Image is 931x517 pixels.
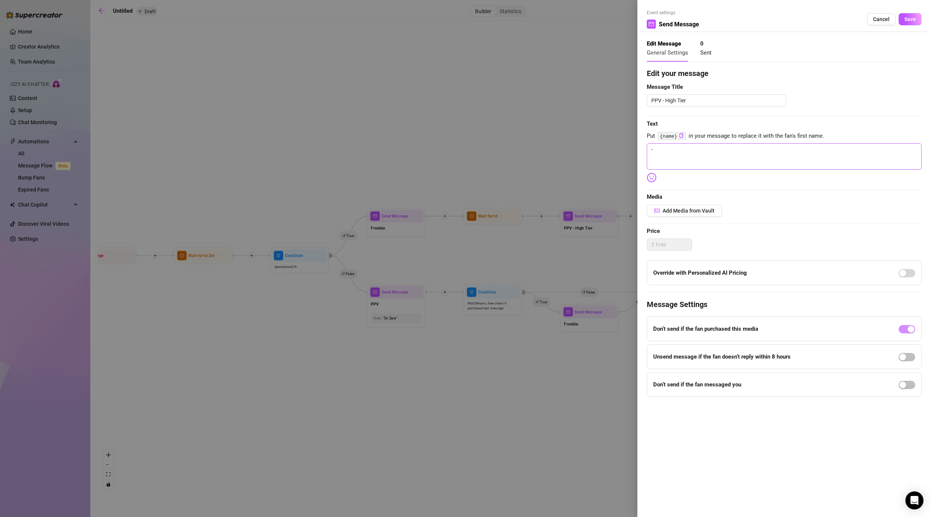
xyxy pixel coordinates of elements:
strong: Don’t send if the fan purchased this media [653,325,758,332]
textarea: - [647,143,922,170]
strong: Media [647,193,662,200]
div: Open Intercom Messenger [905,491,923,509]
span: Save [904,16,916,22]
h4: Message Settings [647,299,922,310]
span: Cancel [873,16,890,22]
strong: Override with Personalized AI Pricing [653,269,747,276]
span: picture [654,208,660,213]
span: Send Message [659,20,699,29]
strong: Don’t send if the fan messaged you [653,381,741,388]
input: Free [656,239,692,250]
span: General Settings [647,49,688,56]
strong: Price [647,228,660,234]
span: mail [649,21,654,27]
span: Event settings [647,9,699,17]
strong: Text [647,120,658,127]
button: Cancel [867,13,896,25]
button: Save [899,13,922,25]
textarea: PPV - High Tier [647,94,786,106]
strong: Unsend message if the fan doesn’t reply within 8 hours [653,353,791,360]
strong: Edit Message [647,40,681,47]
strong: Edit your message [647,69,709,78]
button: Click to Copy [679,133,684,139]
span: Put in your message to replace it with the fan's first name. [647,132,922,141]
span: Sent [700,49,712,56]
strong: Message Title [647,84,683,90]
button: Add Media from Vault [647,205,722,217]
span: copy [679,133,684,138]
img: svg%3e [647,173,657,182]
code: {name} [658,132,686,140]
span: Add Media from Vault [663,208,715,214]
strong: 0 [700,40,704,47]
